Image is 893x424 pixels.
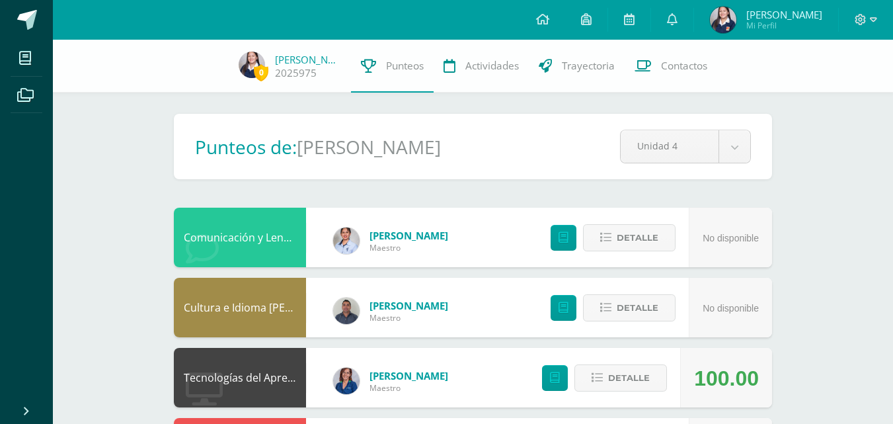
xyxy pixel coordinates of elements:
[694,349,759,408] div: 100.00
[195,134,297,159] h1: Punteos de:
[369,369,448,382] span: [PERSON_NAME]
[661,59,707,73] span: Contactos
[275,53,341,66] a: [PERSON_NAME]
[174,208,306,267] div: Comunicación y Lenguaje Idioma Extranjero Inglés
[608,366,650,390] span: Detalle
[369,299,448,312] span: [PERSON_NAME]
[703,233,759,243] span: No disponible
[617,296,658,320] span: Detalle
[333,228,360,254] img: d52ea1d39599abaa7d54536d330b5329.png
[703,303,759,314] span: No disponible
[637,130,702,161] span: Unidad 4
[351,40,434,93] a: Punteos
[746,8,822,21] span: [PERSON_NAME]
[621,130,750,163] a: Unidad 4
[710,7,736,33] img: 94f2c78d5a9f833833166952f9b0ac0a.png
[386,59,424,73] span: Punteos
[333,298,360,324] img: c930f3f73c3d00a5c92100a53b7a1b5a.png
[529,40,625,93] a: Trayectoria
[574,364,667,392] button: Detalle
[617,226,658,250] span: Detalle
[297,134,441,159] h1: [PERSON_NAME]
[434,40,529,93] a: Actividades
[174,348,306,407] div: Tecnologías del Aprendizaje y la Comunicación
[239,52,265,78] img: 94f2c78d5a9f833833166952f9b0ac0a.png
[369,242,448,253] span: Maestro
[275,66,317,80] a: 2025975
[583,224,676,251] button: Detalle
[369,229,448,242] span: [PERSON_NAME]
[174,278,306,337] div: Cultura e Idioma Maya Garífuna o Xinca
[369,382,448,394] span: Maestro
[465,59,519,73] span: Actividades
[254,64,268,81] span: 0
[369,312,448,323] span: Maestro
[746,20,822,31] span: Mi Perfil
[583,294,676,321] button: Detalle
[562,59,615,73] span: Trayectoria
[333,368,360,394] img: dc8e5749d5cc5fa670e8d5c98426d2b3.png
[625,40,717,93] a: Contactos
